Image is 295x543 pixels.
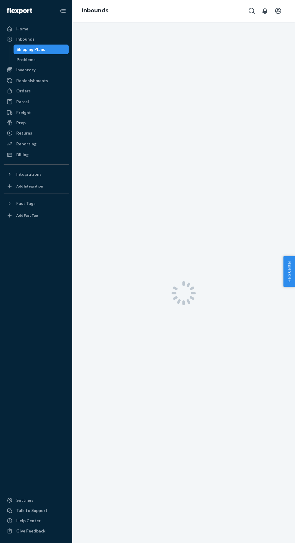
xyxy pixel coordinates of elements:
[16,141,36,147] div: Reporting
[16,507,48,514] div: Talk to Support
[16,518,41,524] div: Help Center
[16,67,36,73] div: Inventory
[4,526,69,536] button: Give Feedback
[16,99,29,105] div: Parcel
[4,211,69,220] a: Add Fast Tag
[16,497,33,503] div: Settings
[77,2,113,20] ol: breadcrumbs
[283,256,295,287] button: Help Center
[4,86,69,96] a: Orders
[4,128,69,138] a: Returns
[14,45,69,54] a: Shipping Plans
[4,516,69,526] a: Help Center
[4,150,69,160] a: Billing
[16,213,38,218] div: Add Fast Tag
[4,495,69,505] a: Settings
[4,199,69,208] button: Fast Tags
[16,184,43,189] div: Add Integration
[82,7,108,14] a: Inbounds
[16,528,45,534] div: Give Feedback
[4,182,69,191] a: Add Integration
[272,5,284,17] button: Open account menu
[16,26,28,32] div: Home
[4,97,69,107] a: Parcel
[4,118,69,128] a: Prep
[57,5,69,17] button: Close Navigation
[4,34,69,44] a: Inbounds
[16,36,35,42] div: Inbounds
[17,57,36,63] div: Problems
[259,5,271,17] button: Open notifications
[16,200,36,206] div: Fast Tags
[16,171,42,177] div: Integrations
[16,88,31,94] div: Orders
[4,24,69,34] a: Home
[4,139,69,149] a: Reporting
[16,152,29,158] div: Billing
[16,78,48,84] div: Replenishments
[16,110,31,116] div: Freight
[4,506,69,515] a: Talk to Support
[4,76,69,85] a: Replenishments
[246,5,258,17] button: Open Search Box
[4,169,69,179] button: Integrations
[16,130,32,136] div: Returns
[17,46,45,52] div: Shipping Plans
[4,108,69,117] a: Freight
[4,65,69,75] a: Inventory
[16,120,26,126] div: Prep
[14,55,69,64] a: Problems
[7,8,32,14] img: Flexport logo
